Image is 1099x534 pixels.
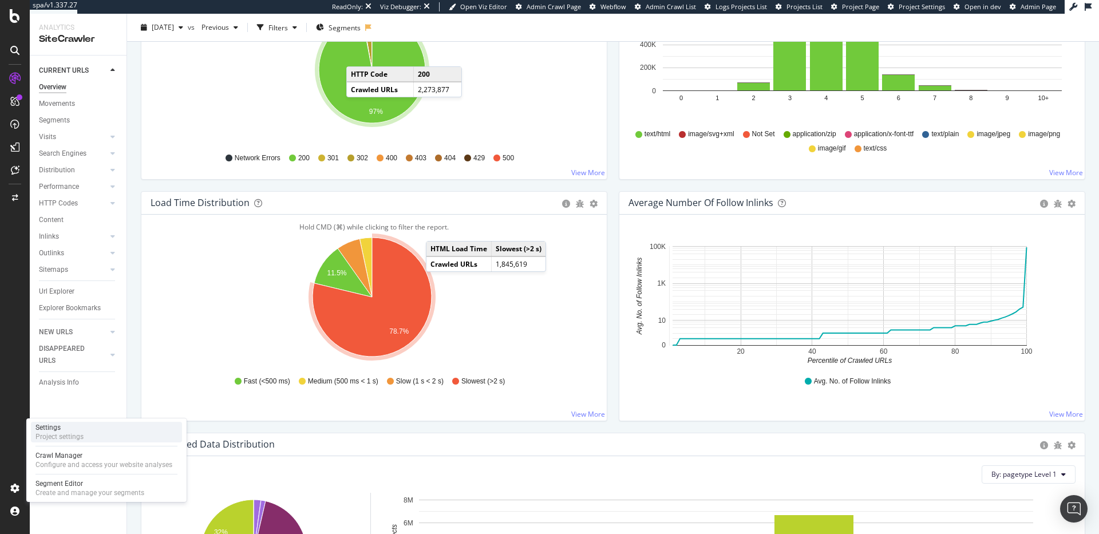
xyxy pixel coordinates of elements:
a: DISAPPEARED URLS [39,343,107,367]
button: Previous [197,18,243,37]
span: application/x-font-ttf [854,129,914,139]
span: Admin Crawl Page [527,2,581,11]
a: View More [1049,168,1083,177]
div: Open Intercom Messenger [1060,495,1088,523]
span: 2025 Aug. 11th [152,22,174,32]
div: gear [1068,441,1076,449]
a: Project Settings [888,2,945,11]
div: Create and manage your segments [35,488,144,497]
span: 302 [357,153,368,163]
div: SiteCrawler [39,33,117,46]
text: 10 [658,317,666,325]
td: 1,845,619 [492,256,546,271]
button: Filters [252,18,302,37]
div: Configure and access your website analyses [35,460,172,469]
a: Search Engines [39,148,107,160]
span: Projects List [786,2,823,11]
div: Overview [39,81,66,93]
span: 200 [298,153,310,163]
span: image/gif [818,144,846,153]
div: Viz Debugger: [380,2,421,11]
span: text/html [645,129,670,139]
span: image/png [1028,129,1060,139]
a: Content [39,214,118,226]
div: bug [1054,441,1062,449]
div: HTTP Codes [39,197,78,209]
text: 100 [1021,347,1032,355]
span: vs [188,22,197,32]
div: bug [576,200,584,208]
a: Distribution [39,164,107,176]
text: 200K [640,64,656,72]
div: A chart. [151,233,594,366]
td: Slowest (>2 s) [492,242,546,256]
span: application/zip [793,129,836,139]
text: 0 [662,341,666,349]
button: Segments [311,18,365,37]
div: Segments [39,114,70,126]
a: Url Explorer [39,286,118,298]
div: gear [590,200,598,208]
div: Average Number of Follow Inlinks [628,197,773,208]
text: 6 [897,94,900,101]
span: Admin Page [1021,2,1056,11]
span: By: pagetype Level 1 [991,469,1057,479]
a: Visits [39,131,107,143]
text: 3 [788,94,792,101]
text: 97% [369,108,383,116]
a: View More [1049,409,1083,419]
text: 78.7% [389,327,409,335]
div: Crawl Manager [35,451,172,460]
div: Analysis Info [39,377,79,389]
text: 10+ [1038,94,1049,101]
a: Projects List [776,2,823,11]
div: Filters [268,22,288,32]
svg: A chart. [628,233,1072,366]
span: 500 [503,153,514,163]
span: Project Settings [899,2,945,11]
a: SettingsProject settings [31,422,182,442]
text: 9 [1006,94,1009,101]
td: HTTP Code [347,67,413,82]
div: circle-info [562,200,570,208]
span: Slow (1 s < 2 s) [396,377,444,386]
a: Explorer Bookmarks [39,302,118,314]
div: Content [39,214,64,226]
span: Open in dev [964,2,1001,11]
span: image/svg+xml [688,129,734,139]
text: 80 [951,347,959,355]
a: Inlinks [39,231,107,243]
div: Load Time Distribution [151,197,250,208]
span: Segments [329,22,361,32]
td: HTML Load Time [426,242,492,256]
div: Visits [39,131,56,143]
span: Logs Projects List [715,2,767,11]
text: 1 [715,94,719,101]
div: circle-info [1040,441,1048,449]
div: ReadOnly: [332,2,363,11]
a: Performance [39,181,107,193]
div: Search Engines [39,148,86,160]
a: Open Viz Editor [449,2,507,11]
div: Segment Editor [35,479,144,488]
span: Avg. No. of Follow Inlinks [814,377,891,386]
td: Crawled URLs [426,256,492,271]
a: Segments [39,114,118,126]
span: text/css [864,144,887,153]
svg: A chart. [151,10,594,143]
span: Slowest (>2 s) [461,377,505,386]
span: Network Errors [235,153,280,163]
div: CURRENT URLS [39,65,89,77]
button: [DATE] [136,18,188,37]
text: 2 [752,94,756,101]
div: Inlinks [39,231,59,243]
td: 200 [413,67,461,82]
a: Overview [39,81,118,93]
div: Sitemaps [39,264,68,276]
div: circle-info [1040,200,1048,208]
span: Project Page [842,2,879,11]
text: 1K [657,279,666,287]
div: Outlinks [39,247,64,259]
